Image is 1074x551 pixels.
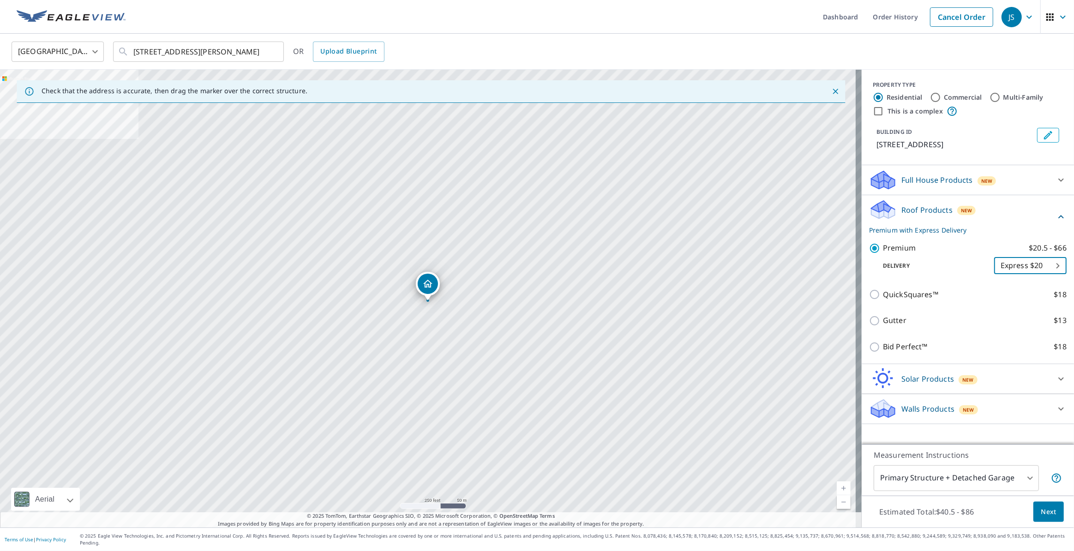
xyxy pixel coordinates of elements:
span: Upload Blueprint [320,46,377,57]
div: Aerial [11,488,80,511]
label: Commercial [944,93,982,102]
span: New [963,406,974,413]
a: Upload Blueprint [313,42,384,62]
p: $18 [1054,341,1067,353]
a: Cancel Order [930,7,993,27]
button: Next [1033,502,1064,522]
a: OpenStreetMap [499,512,538,519]
p: [STREET_ADDRESS] [876,139,1033,150]
p: Roof Products [901,204,953,216]
a: Current Level 17, Zoom In [837,481,851,495]
div: JS [1002,7,1022,27]
label: This is a complex [888,107,943,116]
span: New [962,376,974,383]
p: Premium with Express Delivery [869,225,1056,235]
p: Check that the address is accurate, then drag the marker over the correct structure. [42,87,307,95]
p: Delivery [869,262,994,270]
a: Terms [540,512,555,519]
div: Express $20 [994,253,1067,279]
p: BUILDING ID [876,128,912,136]
input: Search by address or latitude-longitude [133,39,265,65]
p: Estimated Total: $40.5 - $86 [872,502,981,522]
button: Edit building 1 [1037,128,1059,143]
div: Dropped pin, building 1, Residential property, 23052 W Elmdale Dr Genoa, OH 43430 [416,272,440,300]
img: EV Logo [17,10,126,24]
p: $20.5 - $66 [1029,242,1067,254]
label: Multi-Family [1003,93,1044,102]
span: © 2025 TomTom, Earthstar Geographics SIO, © 2025 Microsoft Corporation, © [307,512,555,520]
button: Close [829,85,841,97]
a: Current Level 17, Zoom Out [837,495,851,509]
p: Solar Products [901,373,954,384]
div: Primary Structure + Detached Garage [874,465,1039,491]
p: Premium [883,242,916,254]
div: PROPERTY TYPE [873,81,1063,89]
span: New [961,207,972,214]
p: | [5,537,66,542]
p: © 2025 Eagle View Technologies, Inc. and Pictometry International Corp. All Rights Reserved. Repo... [80,533,1069,546]
p: Full House Products [901,174,973,186]
div: [GEOGRAPHIC_DATA] [12,39,104,65]
p: $18 [1054,289,1067,300]
p: Walls Products [901,403,954,414]
a: Privacy Policy [36,536,66,543]
div: OR [293,42,384,62]
span: Next [1041,506,1056,518]
div: Roof ProductsNewPremium with Express Delivery [869,199,1067,235]
div: Aerial [32,488,57,511]
p: Measurement Instructions [874,449,1062,461]
label: Residential [887,93,923,102]
span: Your report will include the primary structure and a detached garage if one exists. [1051,473,1062,484]
p: QuickSquares™ [883,289,938,300]
span: New [981,177,993,185]
p: Bid Perfect™ [883,341,928,353]
a: Terms of Use [5,536,33,543]
p: Gutter [883,315,906,326]
div: Full House ProductsNew [869,169,1067,191]
p: $13 [1054,315,1067,326]
div: Walls ProductsNew [869,398,1067,420]
div: Solar ProductsNew [869,368,1067,390]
